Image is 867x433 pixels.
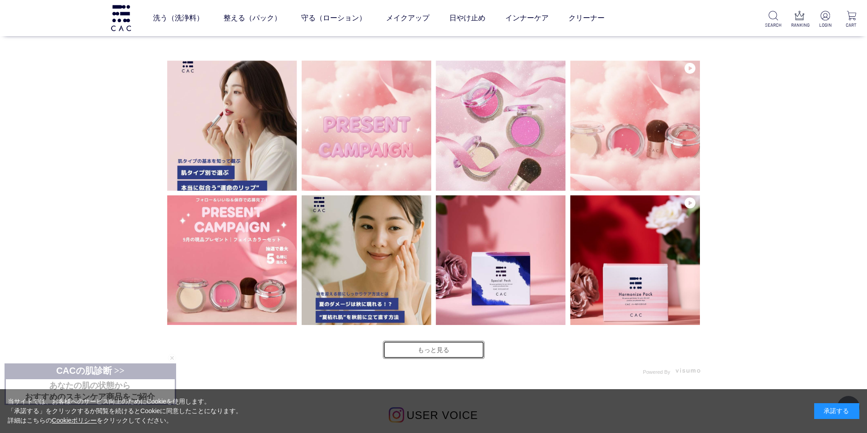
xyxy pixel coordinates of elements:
p: LOGIN [817,22,834,28]
a: 守る（ローション） [301,5,366,31]
p: RANKING [791,22,808,28]
div: 当サイトでは、お客様へのサービス向上のためにCookieを使用します。 「承諾する」をクリックするか閲覧を続けるとCookieに同意したことになります。 詳細はこちらの をクリックしてください。 [8,397,242,425]
a: メイクアップ [386,5,429,31]
img: Photo by cac_cosme.official [570,61,700,191]
p: SEARCH [765,22,782,28]
a: Cookieポリシー [52,417,97,424]
a: 日やけ止め [449,5,485,31]
span: Powered By [643,369,670,375]
p: CART [843,22,860,28]
img: Photo by cac_cosme.official [167,61,297,191]
div: 承諾する [814,403,859,419]
a: LOGIN [817,11,834,28]
a: クリーナー [569,5,605,31]
img: logo [110,5,132,31]
a: 整える（パック） [224,5,281,31]
img: Photo by cac_cosme.official [570,195,700,325]
a: インナーケア [505,5,549,31]
a: SEARCH [765,11,782,28]
img: Photo by cac_cosme.official [302,195,432,325]
img: Photo by cac_cosme.official [436,195,566,325]
a: RANKING [791,11,808,28]
a: 洗う（洗浄料） [153,5,204,31]
img: Photo by cac_cosme.official [436,61,566,191]
a: CART [843,11,860,28]
img: Photo by cac_cosme.official [167,195,297,325]
img: visumo [676,368,700,373]
a: もっと見る [383,341,485,359]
